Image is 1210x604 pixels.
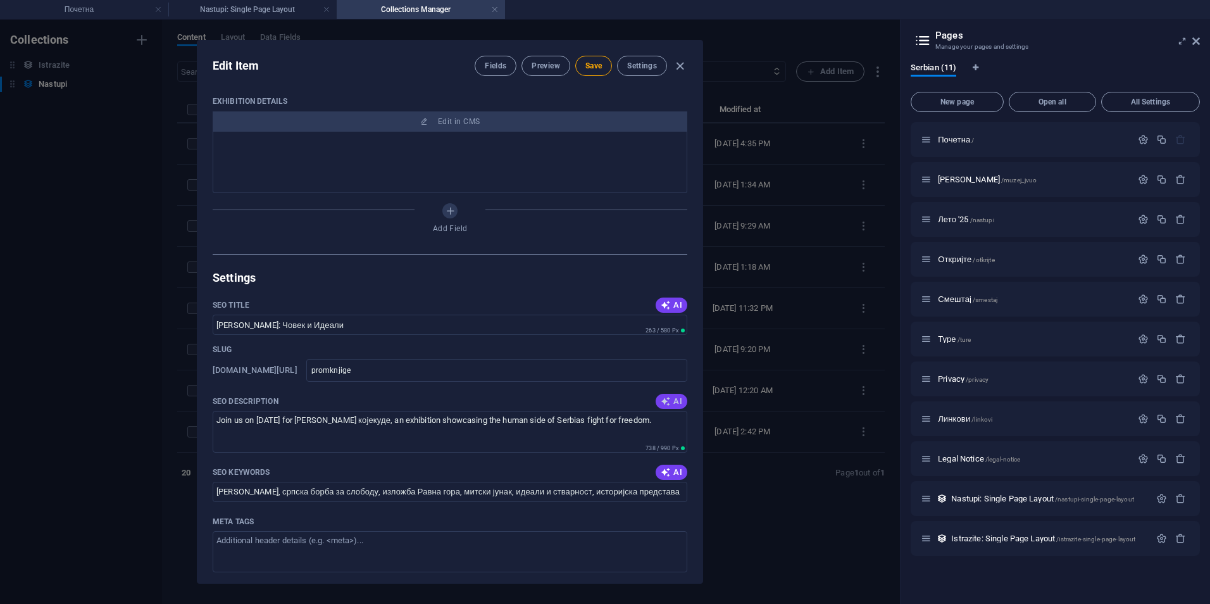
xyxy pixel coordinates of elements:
div: Settings [1138,254,1149,265]
div: Remove [1175,533,1186,544]
div: Duplicate [1156,254,1167,265]
div: Duplicate [1156,214,1167,225]
div: Settings [1138,134,1149,145]
span: Click to open page [951,534,1135,543]
button: Save [575,56,612,76]
div: Settings [1138,453,1149,464]
button: Settings [617,56,667,76]
h4: Nastupi: Single Page Layout [168,3,337,16]
div: The startpage cannot be deleted [1175,134,1186,145]
div: Legal Notice/legal-notice [934,455,1132,463]
p: Slug [213,344,232,355]
span: All Settings [1107,98,1194,106]
span: /smestaj [973,296,997,303]
button: AI [656,394,687,409]
div: Settings [1138,174,1149,185]
button: New page [911,92,1004,112]
div: Remove [1175,413,1186,424]
span: /otkrijte [973,256,994,263]
span: Privacy [938,374,989,384]
span: Settings [627,61,657,71]
div: Remove [1175,294,1186,305]
span: Click to open page [938,135,974,144]
span: Лето '25 [938,215,994,224]
span: /privacy [966,376,989,383]
div: Language Tabs [911,63,1200,87]
div: Settings [1156,533,1167,544]
span: Fields [485,61,506,71]
div: Duplicate [1156,374,1167,384]
p: Enter HTML code here that will be placed inside the <head> tags of your website. Please note that... [213,517,254,527]
input: The page title in search results and browser tabs [213,315,687,335]
div: Remove [1175,174,1186,185]
textarea: The text in search results and social media [213,411,687,452]
div: Nastupi: Single Page Layout/nastupi-single-page-layout [947,494,1150,503]
span: Click to open page [951,494,1134,503]
div: Duplicate [1156,334,1167,344]
div: Istrazite: Single Page Layout/istrazite-single-page-layout [947,534,1150,543]
span: Edit in CMS [438,116,480,127]
h4: Collections Manager [337,3,505,16]
div: Duplicate [1156,294,1167,305]
button: Fields [475,56,516,76]
button: Open all [1009,92,1096,112]
div: Лето '25/nastupi [934,215,1132,223]
span: 738 / 990 Px [646,445,678,451]
span: Legal Notice [938,454,1020,463]
div: Туре/ture [934,335,1132,343]
div: Remove [1175,374,1186,384]
h6: Slug is the URL under which this item can be found, so it must be unique. [213,363,297,378]
div: Remove [1175,453,1186,464]
span: Preview [532,61,559,71]
span: AI [661,300,682,310]
div: Откријте/otkrijte [934,255,1132,263]
span: AI [661,396,682,406]
div: Remove [1175,254,1186,265]
span: AI [661,467,682,477]
button: AI [656,298,687,313]
button: Edit in CMS [213,111,687,132]
span: /muzej_jvuo [1001,177,1037,184]
span: /legal-notice [985,456,1021,463]
span: Add Field [433,223,468,234]
span: Откријте [938,255,995,264]
div: This layout is used as a template for all items (e.g. a blog post) of this collection. The conten... [937,493,947,504]
span: New page [916,98,998,106]
span: /istrazite-single-page-layout [1056,536,1135,543]
div: Duplicate [1156,134,1167,145]
div: Settings [1138,374,1149,384]
div: Settings [1156,493,1167,504]
div: Remove [1175,214,1186,225]
div: Settings [1138,294,1149,305]
span: Calculated pixel length in search results [643,326,687,335]
h2: Settings [213,270,687,286]
div: Remove [1175,334,1186,344]
h2: Edit Item [213,58,259,73]
div: [PERSON_NAME]/muzej_jvuo [934,175,1132,184]
div: Settings [1138,334,1149,344]
span: Click to open page [938,175,1037,184]
span: Save [585,61,602,71]
button: Preview [521,56,570,76]
div: Линкови/linkovi [934,415,1132,423]
div: Duplicate [1156,453,1167,464]
span: /nastupi [970,217,994,223]
div: Duplicate [1156,174,1167,185]
span: Смештај [938,294,997,304]
span: Линкови [938,414,992,424]
h2: Pages [935,30,1200,41]
div: Почетна/ [934,135,1132,144]
span: Click to open page [938,334,971,344]
div: Duplicate [1156,413,1167,424]
div: Remove [1175,493,1186,504]
span: Serbian (11) [911,60,956,78]
div: Settings [1138,214,1149,225]
h3: Manage your pages and settings [935,41,1175,53]
span: / [971,137,974,144]
span: /nastupi-single-page-layout [1055,496,1134,503]
span: Open all [1014,98,1090,106]
label: The page title in search results and browser tabs [213,300,249,310]
button: Add Field [442,203,458,218]
span: /linkovi [971,416,992,423]
p: SEO Title [213,300,249,310]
